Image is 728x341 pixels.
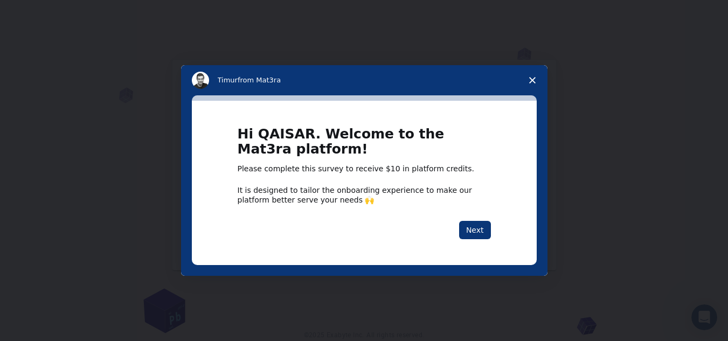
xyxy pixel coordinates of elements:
img: Profile image for Timur [192,72,209,89]
span: Support [22,8,60,17]
span: Close survey [517,65,547,95]
span: Timur [218,76,238,84]
div: Please complete this survey to receive $10 in platform credits. [238,164,491,175]
div: It is designed to tailor the onboarding experience to make our platform better serve your needs 🙌 [238,185,491,205]
h1: Hi QAISAR. Welcome to the Mat3ra platform! [238,127,491,164]
span: from Mat3ra [238,76,281,84]
button: Next [459,221,491,239]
